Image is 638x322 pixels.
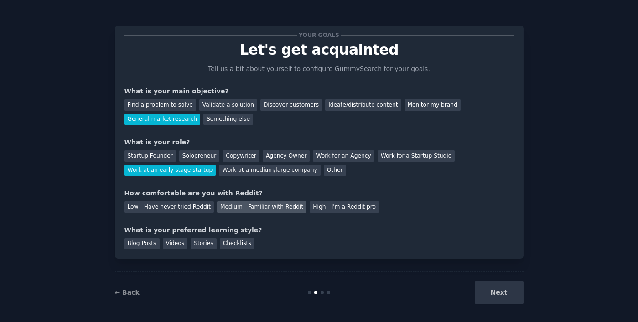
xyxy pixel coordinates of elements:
[124,138,514,147] div: What is your role?
[220,238,254,250] div: Checklists
[124,225,514,235] div: What is your preferred learning style?
[297,31,341,40] span: Your goals
[191,238,216,250] div: Stories
[324,165,346,176] div: Other
[260,99,322,111] div: Discover customers
[124,87,514,96] div: What is your main objective?
[124,238,160,250] div: Blog Posts
[204,64,434,74] p: Tell us a bit about yourself to configure GummySearch for your goals.
[124,201,214,213] div: Low - Have never tried Reddit
[124,42,514,58] p: Let's get acquainted
[263,150,310,162] div: Agency Owner
[124,189,514,198] div: How comfortable are you with Reddit?
[124,114,201,125] div: General market research
[219,165,320,176] div: Work at a medium/large company
[163,238,188,250] div: Videos
[115,289,140,296] a: ← Back
[179,150,219,162] div: Solopreneur
[199,99,257,111] div: Validate a solution
[124,150,176,162] div: Startup Founder
[124,99,196,111] div: Find a problem to solve
[378,150,455,162] div: Work for a Startup Studio
[313,150,374,162] div: Work for an Agency
[325,99,401,111] div: Ideate/distribute content
[223,150,259,162] div: Copywriter
[310,201,379,213] div: High - I'm a Reddit pro
[217,201,306,213] div: Medium - Familiar with Reddit
[203,114,253,125] div: Something else
[124,165,216,176] div: Work at an early stage startup
[405,99,461,111] div: Monitor my brand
